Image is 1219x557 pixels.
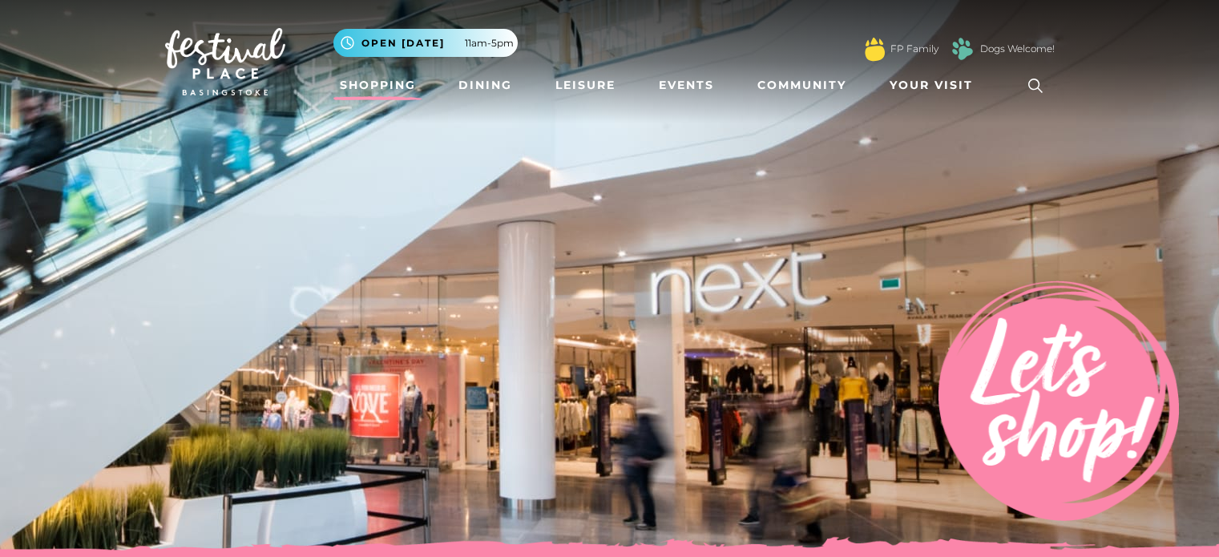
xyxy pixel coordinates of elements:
[333,29,518,57] button: Open [DATE] 11am-5pm
[883,71,987,100] a: Your Visit
[652,71,721,100] a: Events
[890,42,938,56] a: FP Family
[549,71,622,100] a: Leisure
[980,42,1055,56] a: Dogs Welcome!
[452,71,519,100] a: Dining
[465,36,514,50] span: 11am-5pm
[361,36,445,50] span: Open [DATE]
[890,77,973,94] span: Your Visit
[333,71,422,100] a: Shopping
[165,28,285,95] img: Festival Place Logo
[751,71,853,100] a: Community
